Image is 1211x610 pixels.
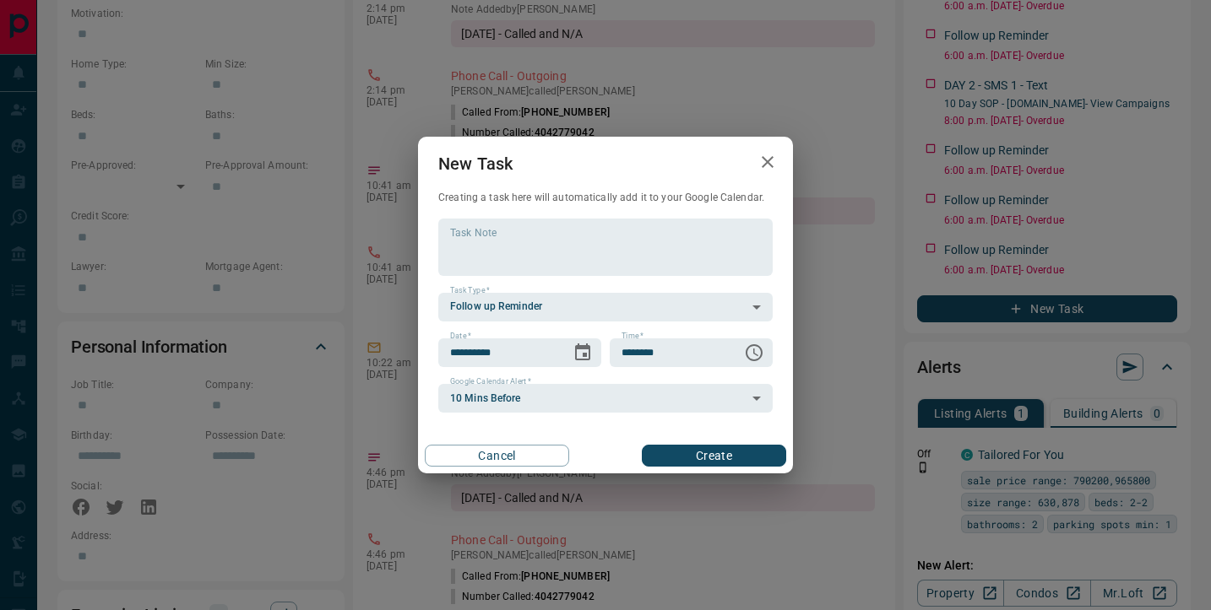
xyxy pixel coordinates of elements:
p: Creating a task here will automatically add it to your Google Calendar. [438,191,773,205]
button: Choose time, selected time is 6:00 AM [737,336,771,370]
label: Google Calendar Alert [450,376,531,387]
button: Create [642,445,786,467]
div: 10 Mins Before [438,384,773,413]
div: Follow up Reminder [438,293,773,321]
button: Choose date, selected date is Aug 28, 2025 [566,336,600,370]
label: Task Type [450,285,490,296]
button: Cancel [425,445,569,467]
label: Date [450,331,471,342]
h2: New Task [418,137,533,191]
label: Time [622,331,644,342]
